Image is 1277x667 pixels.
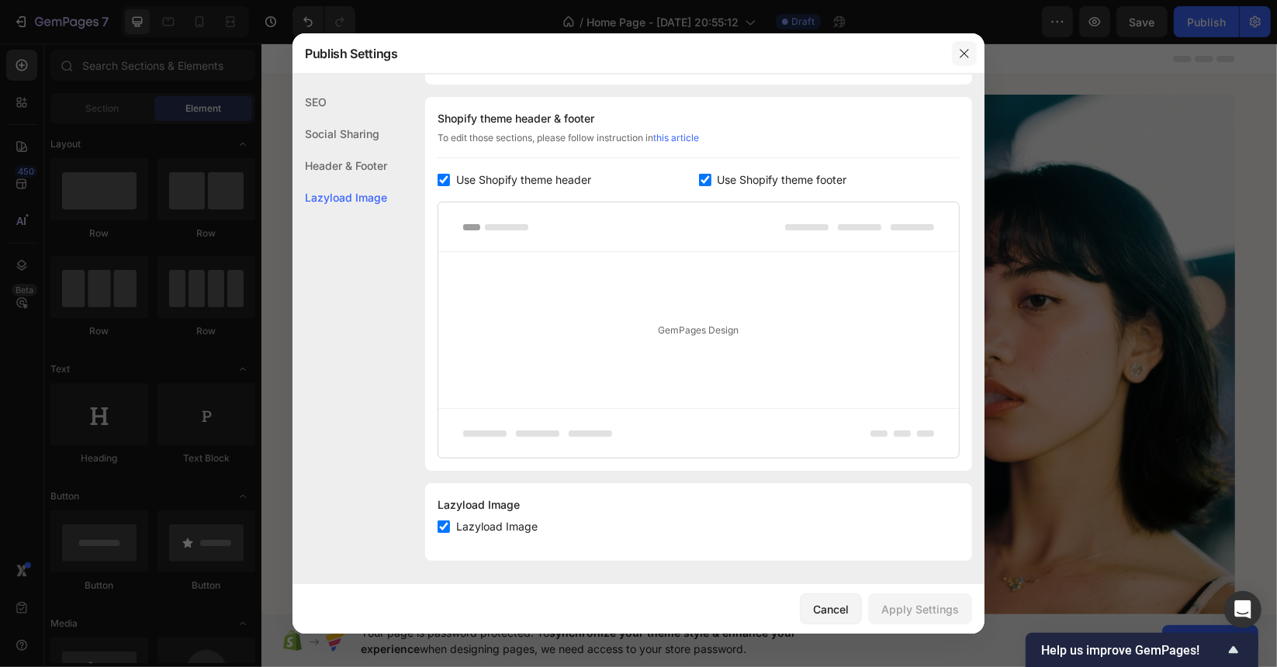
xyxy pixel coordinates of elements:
[438,252,959,408] div: GemPages Design
[718,171,847,189] span: Use Shopify theme footer
[438,131,960,158] div: To edit those sections, please follow instruction in
[44,333,404,430] p: Premium disposable vapes & pods in [GEOGRAPHIC_DATA]. Authentic brands, same-day COD delivery, re...
[800,593,862,624] button: Cancel
[292,150,387,181] div: Header & Footer
[653,132,699,143] a: this article
[292,33,944,74] div: Publish Settings
[292,181,387,213] div: Lazyload Image
[1041,643,1224,658] span: Help us improve GemPages!
[292,118,387,150] div: Social Sharing
[456,171,591,189] span: Use Shopify theme header
[868,593,972,624] button: Apply Settings
[444,51,974,581] img: Alt Image
[43,457,153,494] button: <p>Shop Now</p>
[292,86,387,118] div: SEO
[438,496,960,514] div: Lazyload Image
[44,129,328,316] strong: Your trusted Vape Shop in [GEOGRAPHIC_DATA]
[1224,591,1261,628] div: Open Intercom Messenger
[813,601,849,617] div: Cancel
[1041,641,1243,659] button: Show survey - Help us improve GemPages!
[881,601,959,617] div: Apply Settings
[67,466,128,485] p: Shop Now
[456,517,538,536] span: Lazyload Image
[438,109,960,128] div: Shopify theme header & footer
